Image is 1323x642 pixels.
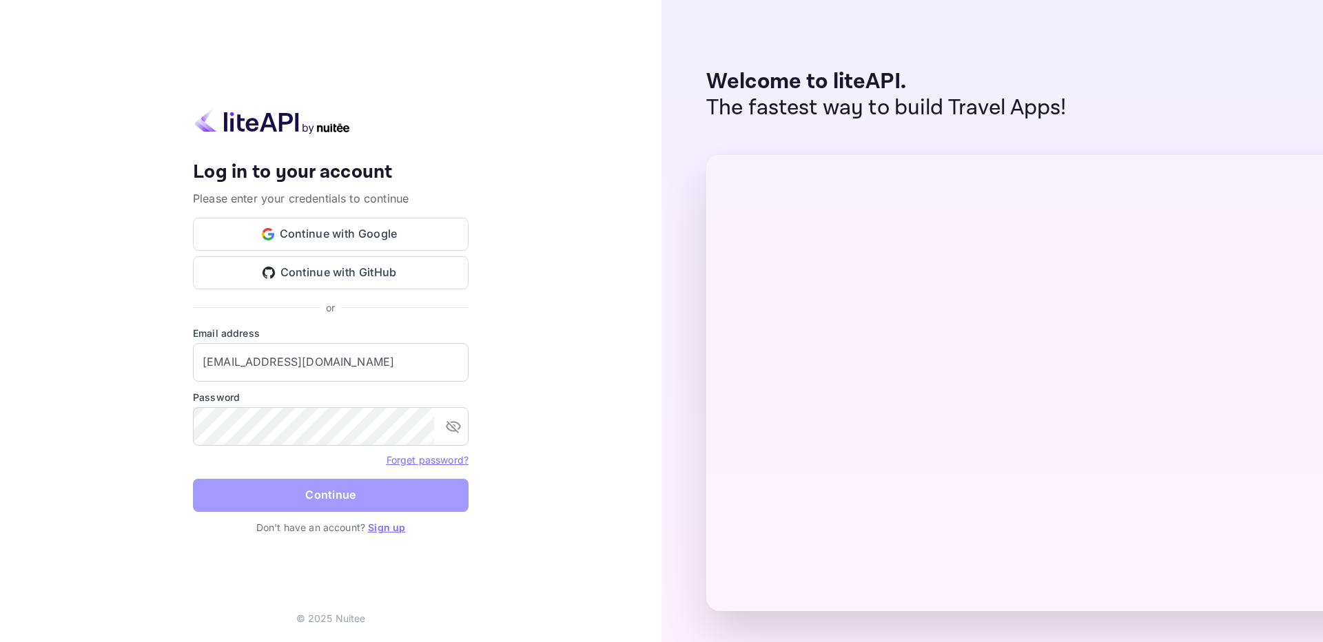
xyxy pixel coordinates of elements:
button: Continue [193,479,469,512]
label: Password [193,390,469,404]
button: toggle password visibility [440,413,467,440]
button: Continue with Google [193,218,469,251]
img: liteapi [193,107,351,134]
button: Continue with GitHub [193,256,469,289]
a: Sign up [368,521,405,533]
p: Please enter your credentials to continue [193,190,469,207]
label: Email address [193,326,469,340]
p: or [326,300,335,315]
h4: Log in to your account [193,160,469,185]
p: Welcome to liteAPI. [706,69,1067,95]
p: Don't have an account? [193,520,469,535]
input: Enter your email address [193,343,469,382]
a: Forget password? [387,453,469,466]
p: The fastest way to build Travel Apps! [706,95,1067,121]
a: Forget password? [387,454,469,466]
p: © 2025 Nuitee [296,611,366,625]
